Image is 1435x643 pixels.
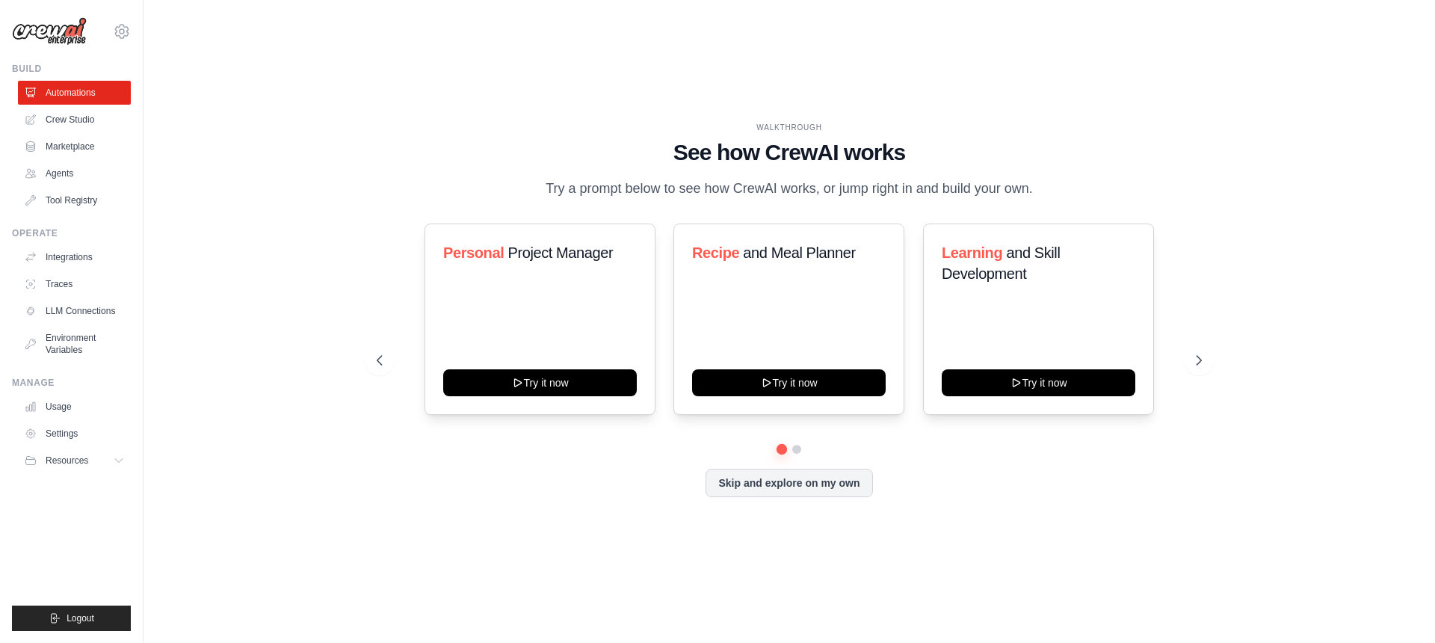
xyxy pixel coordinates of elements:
span: and Skill Development [942,244,1060,282]
button: Try it now [692,369,886,396]
span: Recipe [692,244,739,261]
div: Build [12,63,131,75]
p: Try a prompt below to see how CrewAI works, or jump right in and build your own. [538,178,1040,200]
button: Try it now [443,369,637,396]
h1: See how CrewAI works [377,139,1202,166]
span: Personal [443,244,504,261]
a: LLM Connections [18,299,131,323]
button: Skip and explore on my own [706,469,872,497]
span: Project Manager [507,244,613,261]
span: Learning [942,244,1002,261]
a: Agents [18,161,131,185]
img: Logo [12,17,87,46]
span: and Meal Planner [744,244,856,261]
div: Operate [12,227,131,239]
button: Try it now [942,369,1135,396]
div: Manage [12,377,131,389]
a: Settings [18,422,131,446]
a: Environment Variables [18,326,131,362]
button: Logout [12,606,131,631]
span: Logout [67,612,94,624]
a: Tool Registry [18,188,131,212]
a: Crew Studio [18,108,131,132]
div: WALKTHROUGH [377,122,1202,133]
a: Integrations [18,245,131,269]
button: Resources [18,449,131,473]
a: Automations [18,81,131,105]
a: Marketplace [18,135,131,159]
a: Traces [18,272,131,296]
span: Resources [46,455,88,467]
a: Usage [18,395,131,419]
